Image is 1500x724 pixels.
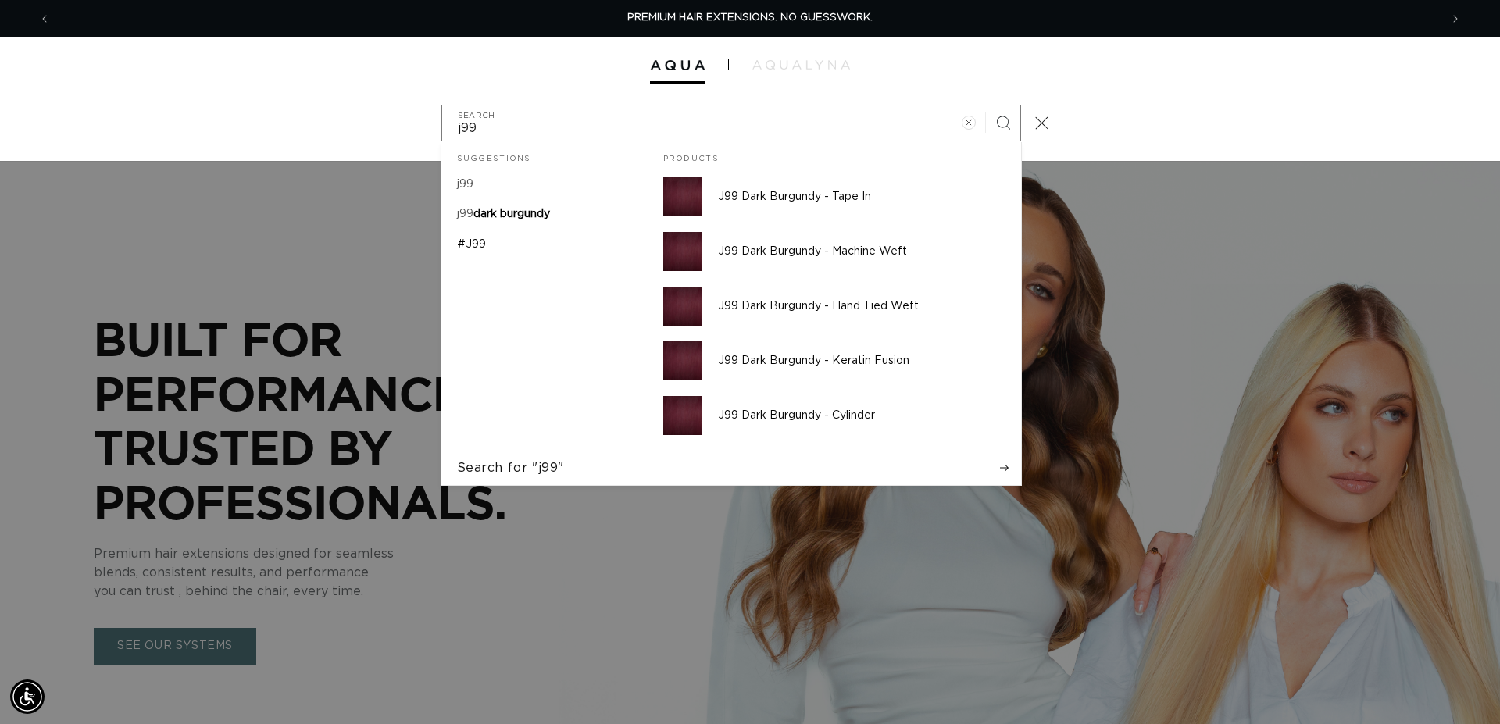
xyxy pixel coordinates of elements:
p: j99 [457,177,473,191]
span: dark burgundy [473,209,550,219]
img: J99 Dark Burgundy - Cylinder [663,396,702,435]
button: Next announcement [1438,4,1473,34]
a: j99 [441,169,648,199]
span: PREMIUM HAIR EXTENSIONS. NO GUESSWORK. [627,12,873,23]
mark: j99 [457,209,473,219]
button: Clear search term [952,105,986,140]
img: J99 Dark Burgundy - Keratin Fusion [663,341,702,380]
a: J99 Dark Burgundy - Hand Tied Weft [648,279,1021,333]
h2: Suggestions [457,142,632,170]
iframe: Chat Widget [1422,649,1500,724]
a: j99 dark burgundy [441,199,648,229]
a: J99 Dark Burgundy - Machine Weft [648,224,1021,279]
a: J99 Dark Burgundy - Keratin Fusion [648,333,1021,388]
img: J99 Dark Burgundy - Machine Weft [663,232,702,271]
p: J99 Dark Burgundy - Tape In [718,190,1005,204]
p: J99 Dark Burgundy - Keratin Fusion [718,354,1005,368]
button: Previous announcement [27,4,62,34]
span: Search for "j99" [457,459,565,476]
p: J99 Dark Burgundy - Cylinder [718,408,1005,423]
button: Close [1025,105,1059,140]
a: J99 Dark Burgundy - Cylinder [648,388,1021,443]
div: Accessibility Menu [10,679,45,714]
p: J99 Dark Burgundy - Machine Weft [718,244,1005,259]
a: #J99 [441,230,648,259]
img: J99 Dark Burgundy - Hand Tied Weft [663,287,702,326]
p: J99 Dark Burgundy - Hand Tied Weft [718,299,1005,313]
img: J99 Dark Burgundy - Tape In [663,177,702,216]
button: Search [986,105,1020,140]
input: Search [442,105,1020,141]
p: #J99 [457,237,486,251]
h2: Products [663,142,1005,170]
img: aqualyna.com [752,60,850,70]
img: Aqua Hair Extensions [650,60,705,71]
p: j99 dark burgundy [457,207,550,221]
mark: j99 [457,179,473,190]
a: J99 Dark Burgundy - Tape In [648,169,1021,224]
